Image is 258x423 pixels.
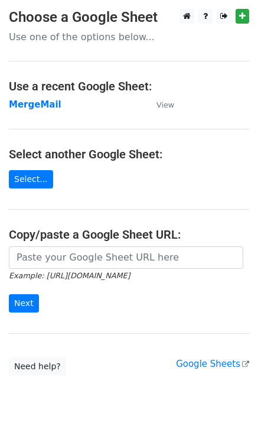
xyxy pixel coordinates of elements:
h3: Choose a Google Sheet [9,9,249,26]
a: View [145,99,174,110]
small: View [156,100,174,109]
input: Paste your Google Sheet URL here [9,246,243,269]
a: Google Sheets [176,359,249,369]
small: Example: [URL][DOMAIN_NAME] [9,271,130,280]
h4: Use a recent Google Sheet: [9,79,249,93]
input: Next [9,294,39,313]
h4: Copy/paste a Google Sheet URL: [9,227,249,242]
a: Select... [9,170,53,188]
p: Use one of the options below... [9,31,249,43]
a: Need help? [9,357,66,376]
h4: Select another Google Sheet: [9,147,249,161]
a: MergeMail [9,99,61,110]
